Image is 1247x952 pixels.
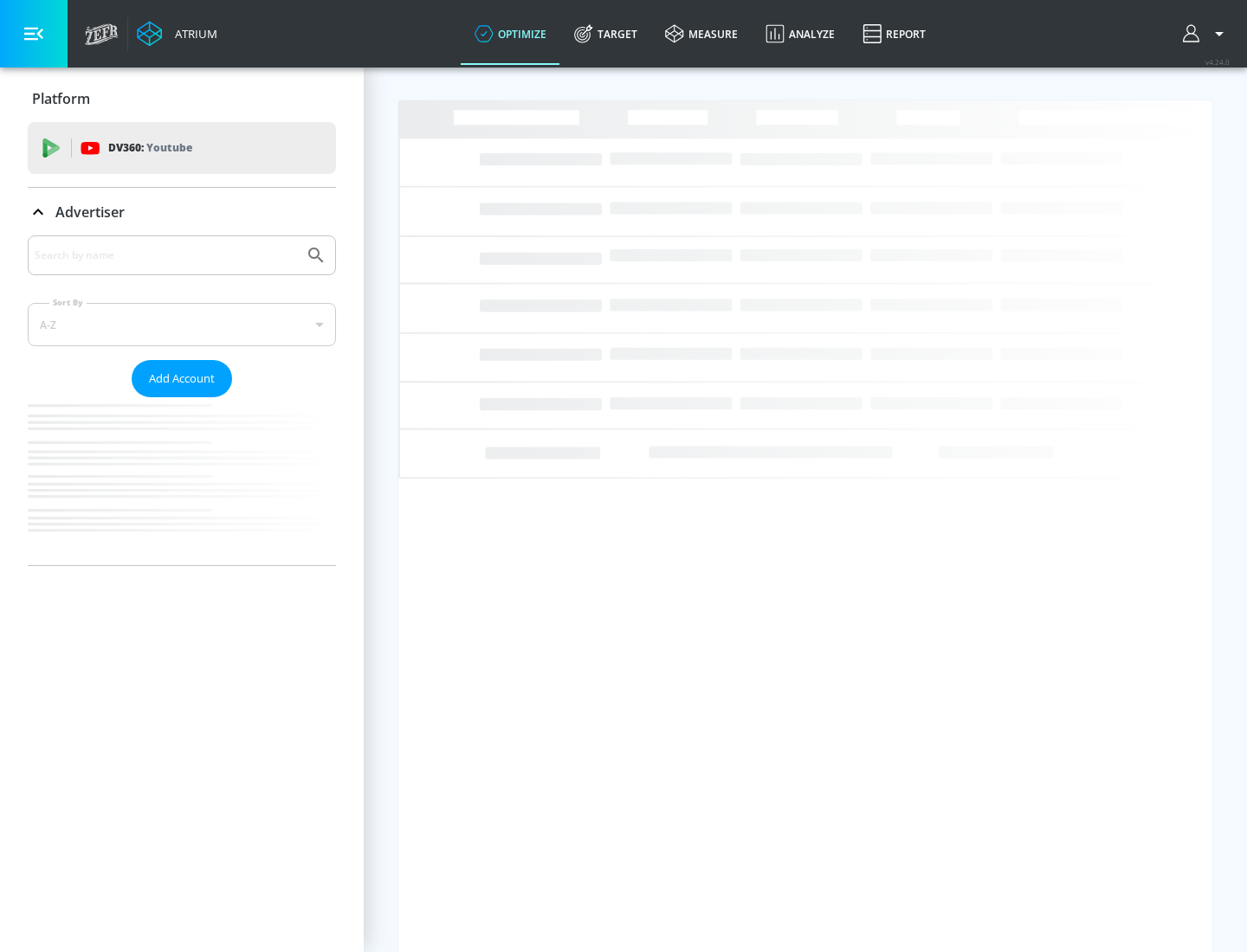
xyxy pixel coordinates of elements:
a: Atrium [137,21,217,47]
a: measure [651,3,752,65]
div: A-Z [28,303,336,346]
a: optimize [461,3,560,65]
div: Platform [28,74,336,123]
div: Advertiser [28,188,336,236]
div: DV360: Youtube [28,122,336,174]
input: Search by name [35,244,297,267]
span: v 4.24.0 [1205,57,1230,67]
a: Report [849,3,940,65]
nav: list of Advertiser [28,397,336,565]
span: Add Account [149,369,215,389]
div: Atrium [168,26,217,42]
p: Advertiser [55,203,125,222]
a: Analyze [752,3,849,65]
p: Platform [32,89,90,108]
button: Add Account [132,360,232,397]
p: Youtube [146,138,192,157]
div: Advertiser [28,235,336,565]
p: DV360: [108,138,192,158]
label: Sort By [49,297,87,308]
a: Target [560,3,651,65]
